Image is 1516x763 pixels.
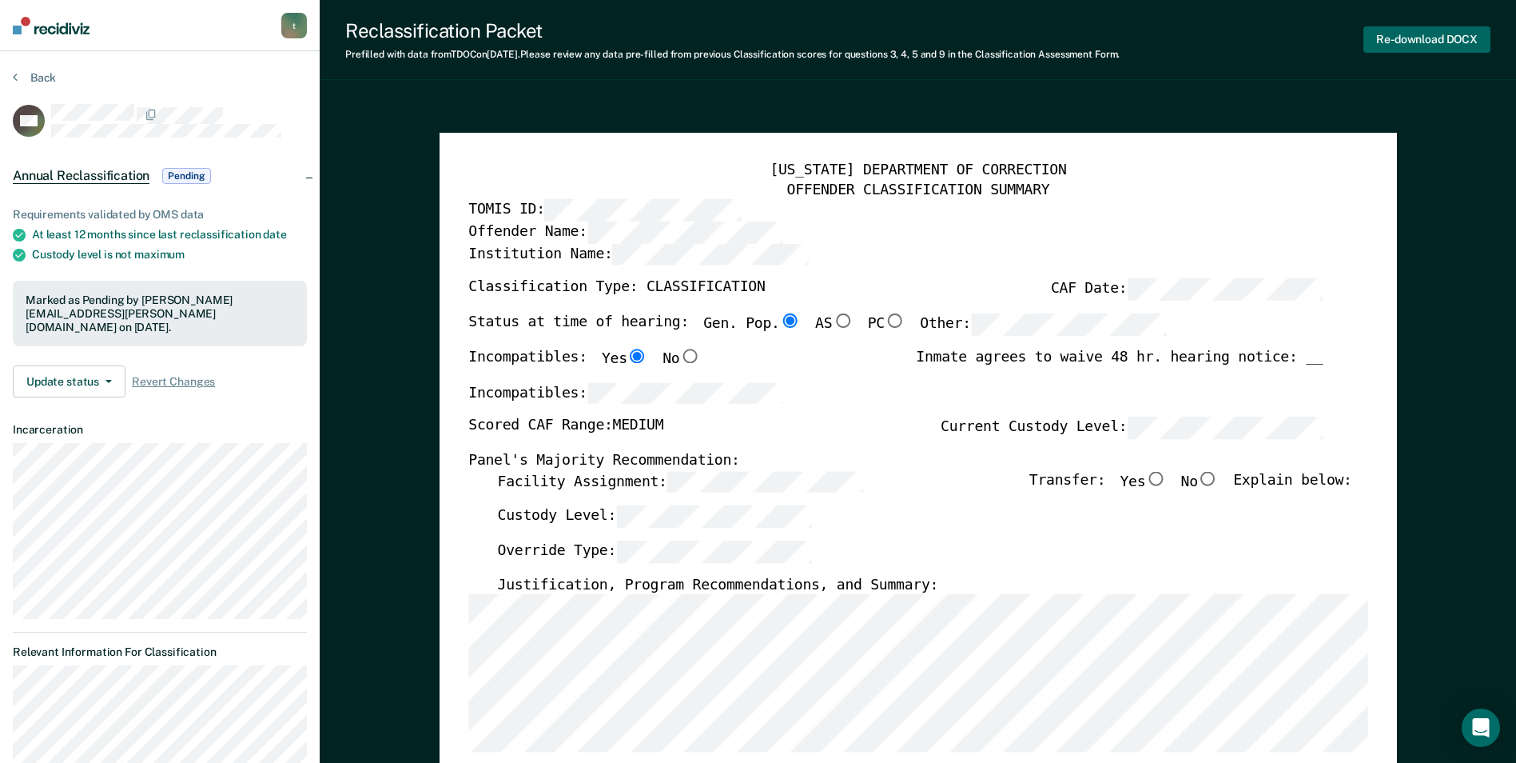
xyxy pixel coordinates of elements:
[162,168,210,184] span: Pending
[1180,471,1218,493] label: No
[32,248,307,262] div: Custody level is not
[32,228,307,242] div: At least 12 months since last reclassification
[587,382,782,405] input: Incompatibles:
[468,382,783,405] label: Incompatibles:
[468,162,1367,181] div: [US_STATE] DEPARTMENT OF CORRECTION
[666,471,862,493] input: Facility Assignment:
[1127,279,1323,302] input: CAF Date:
[832,314,853,328] input: AS
[468,181,1367,200] div: OFFENDER CLASSIFICATION SUMMARY
[616,541,812,563] input: Override Type:
[679,349,700,363] input: No
[612,244,808,266] input: Institution Name:
[468,314,1167,349] div: Status at time of hearing:
[468,279,765,302] label: Classification Type: CLASSIFICATION
[13,366,125,397] button: Update status
[627,349,647,363] input: Yes
[13,645,307,659] dt: Relevant Information For Classification
[941,417,1323,440] label: Current Custody Level:
[703,314,801,336] label: Gen. Pop.
[1029,471,1352,506] div: Transfer: Explain below:
[134,248,185,261] span: maximum
[1120,471,1166,493] label: Yes
[497,471,862,493] label: Facility Assignment:
[1127,417,1323,440] input: Current Custody Level:
[1145,471,1166,485] input: Yes
[663,349,700,370] label: No
[26,294,294,334] div: Marked as Pending by [PERSON_NAME][EMAIL_ADDRESS][PERSON_NAME][DOMAIN_NAME] on [DATE].
[916,349,1323,382] div: Inmate agrees to waive 48 hr. hearing notice: __
[815,314,853,336] label: AS
[468,349,700,382] div: Incompatibles:
[468,417,663,440] label: Scored CAF Range: MEDIUM
[616,506,812,529] input: Custody Level:
[497,541,812,563] label: Override Type:
[13,17,90,34] img: Recidiviz
[1363,26,1490,53] button: Re-download DOCX
[345,49,1120,60] div: Prefilled with data from TDOC on [DATE] . Please review any data pre-filled from previous Classif...
[1051,279,1323,302] label: CAF Date:
[885,314,905,328] input: PC
[13,423,307,437] dt: Incarceration
[132,375,215,389] span: Revert Changes
[468,452,1323,471] div: Panel's Majority Recommendation:
[779,314,800,328] input: Gen. Pop.
[468,200,740,222] label: TOMIS ID:
[263,228,286,241] span: date
[544,200,740,222] input: TOMIS ID:
[497,506,812,529] label: Custody Level:
[497,576,938,595] label: Justification, Program Recommendations, and Summary:
[587,222,782,244] input: Offender Name:
[468,244,808,266] label: Institution Name:
[13,208,307,222] div: Requirements validated by OMS data
[1462,709,1500,747] div: Open Intercom Messenger
[971,314,1167,336] input: Other:
[281,13,307,38] button: t
[1198,471,1219,485] input: No
[920,314,1167,336] label: Other:
[867,314,905,336] label: PC
[468,222,783,244] label: Offender Name:
[345,19,1120,42] div: Reclassification Packet
[13,168,149,184] span: Annual Reclassification
[602,349,648,370] label: Yes
[13,70,56,85] button: Back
